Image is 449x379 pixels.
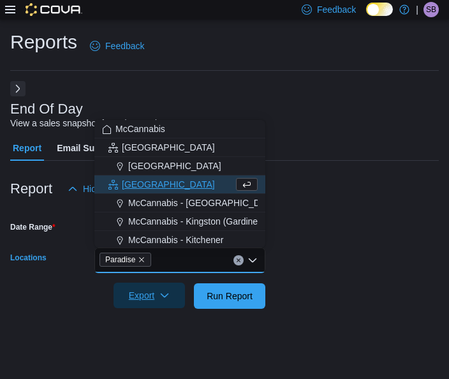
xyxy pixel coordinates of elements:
[115,123,165,135] span: McCannabis
[138,256,145,264] button: Remove Paradise from selection in this group
[85,33,149,59] a: Feedback
[26,3,82,16] img: Cova
[233,255,244,265] button: Clear input
[94,231,265,249] button: McCannabis - Kitchener
[194,283,265,309] button: Run Report
[128,215,282,228] span: McCannabis - Kingston (Gardiners Rd)
[94,120,265,138] button: McCannabis
[10,253,47,263] label: Locations
[423,2,439,17] div: Samantha Butt
[94,157,265,175] button: [GEOGRAPHIC_DATA]
[94,212,265,231] button: McCannabis - Kingston (Gardiners Rd)
[207,290,253,302] span: Run Report
[122,178,215,191] span: [GEOGRAPHIC_DATA]
[105,253,135,266] span: Paradise
[317,3,356,16] span: Feedback
[10,222,55,232] label: Date Range
[13,135,41,161] span: Report
[83,182,150,195] span: Hide Parameters
[366,3,393,16] input: Dark Mode
[128,160,221,172] span: [GEOGRAPHIC_DATA]
[10,81,26,96] button: Next
[416,2,418,17] p: |
[114,283,185,308] button: Export
[122,141,215,154] span: [GEOGRAPHIC_DATA]
[128,234,223,246] span: McCannabis - Kitchener
[94,138,265,157] button: [GEOGRAPHIC_DATA]
[366,16,367,17] span: Dark Mode
[128,197,380,209] span: McCannabis - [GEOGRAPHIC_DATA] ([GEOGRAPHIC_DATA])
[10,117,197,130] div: View a sales snapshot for a date or date range.
[105,40,144,52] span: Feedback
[94,120,265,360] div: Choose from the following options
[10,181,52,197] h3: Report
[426,2,436,17] span: SB
[63,176,155,202] button: Hide Parameters
[10,101,83,117] h3: End Of Day
[121,283,177,308] span: Export
[57,135,138,161] span: Email Subscription
[94,194,265,212] button: McCannabis - [GEOGRAPHIC_DATA] ([GEOGRAPHIC_DATA])
[99,253,151,267] span: Paradise
[247,255,258,265] button: Close list of options
[10,29,77,55] h1: Reports
[94,175,265,194] button: [GEOGRAPHIC_DATA]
